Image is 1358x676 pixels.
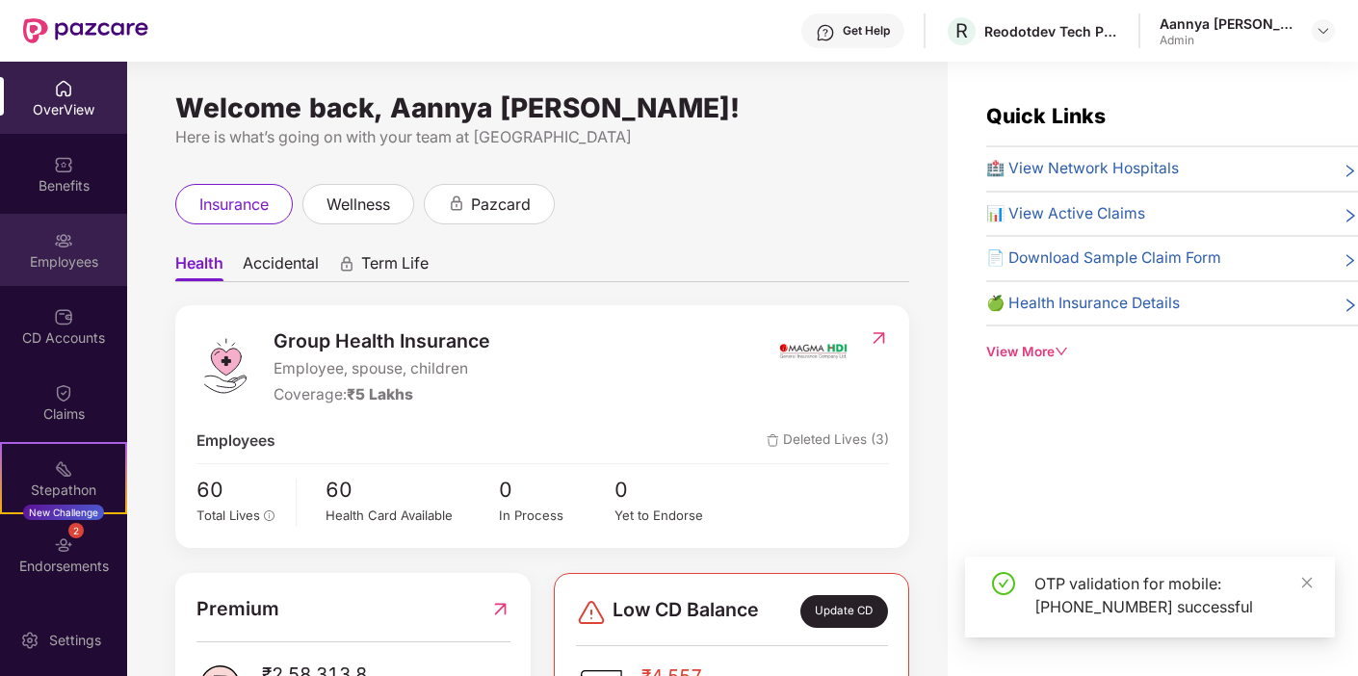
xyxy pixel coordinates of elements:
[986,202,1145,225] span: 📊 View Active Claims
[448,195,465,212] div: animation
[23,505,104,520] div: New Challenge
[274,357,490,380] span: Employee, spouse, children
[43,631,107,650] div: Settings
[243,253,319,281] span: Accidental
[54,79,73,98] img: svg+xml;base64,PHN2ZyBpZD0iSG9tZSIgeG1sbnM9Imh0dHA6Ly93d3cudzMub3JnLzIwMDAvc3ZnIiB3aWR0aD0iMjAiIG...
[614,474,730,506] span: 0
[800,595,887,628] div: Update CD
[777,326,849,375] img: insurerIcon
[54,231,73,250] img: svg+xml;base64,PHN2ZyBpZD0iRW1wbG95ZWVzIiB4bWxucz0iaHR0cDovL3d3dy53My5vcmcvMjAwMC9zdmciIHdpZHRoPS...
[274,326,490,356] span: Group Health Insurance
[2,481,125,500] div: Stepathon
[614,506,730,526] div: Yet to Endorse
[984,22,1119,40] div: Reodotdev Tech Private Limited
[196,594,279,624] span: Premium
[1300,576,1314,589] span: close
[1055,345,1068,358] span: down
[23,18,148,43] img: New Pazcare Logo
[986,292,1180,315] span: 🍏 Health Insurance Details
[992,572,1015,595] span: check-circle
[869,328,889,348] img: RedirectIcon
[1160,33,1294,48] div: Admin
[196,507,260,523] span: Total Lives
[199,193,269,217] span: insurance
[196,474,283,506] span: 60
[499,474,614,506] span: 0
[175,125,909,149] div: Here is what’s going on with your team at [GEOGRAPHIC_DATA]
[54,535,73,555] img: svg+xml;base64,PHN2ZyBpZD0iRW5kb3JzZW1lbnRzIiB4bWxucz0iaHR0cDovL3d3dy53My5vcmcvMjAwMC9zdmciIHdpZH...
[843,23,890,39] div: Get Help
[816,23,835,42] img: svg+xml;base64,PHN2ZyBpZD0iSGVscC0zMngzMiIgeG1sbnM9Imh0dHA6Ly93d3cudzMub3JnLzIwMDAvc3ZnIiB3aWR0aD...
[986,342,1358,362] div: View More
[196,429,275,453] span: Employees
[175,100,909,116] div: Welcome back, Aannya [PERSON_NAME]!
[955,19,968,42] span: R
[1343,206,1358,225] span: right
[986,157,1179,180] span: 🏥 View Network Hospitals
[471,193,531,217] span: pazcard
[196,337,254,395] img: logo
[986,103,1106,128] span: Quick Links
[54,383,73,403] img: svg+xml;base64,PHN2ZyBpZD0iQ2xhaW0iIHhtbG5zPSJodHRwOi8vd3d3LnczLm9yZy8yMDAwL3N2ZyIgd2lkdGg9IjIwIi...
[499,506,614,526] div: In Process
[326,506,499,526] div: Health Card Available
[326,193,390,217] span: wellness
[264,510,275,522] span: info-circle
[20,631,39,650] img: svg+xml;base64,PHN2ZyBpZD0iU2V0dGluZy0yMHgyMCIgeG1sbnM9Imh0dHA6Ly93d3cudzMub3JnLzIwMDAvc3ZnIiB3aW...
[1160,14,1294,33] div: Aannya [PERSON_NAME]
[1343,161,1358,180] span: right
[1343,296,1358,315] span: right
[54,307,73,326] img: svg+xml;base64,PHN2ZyBpZD0iQ0RfQWNjb3VudHMiIGRhdGEtbmFtZT0iQ0QgQWNjb3VudHMiIHhtbG5zPSJodHRwOi8vd3...
[338,255,355,273] div: animation
[54,459,73,479] img: svg+xml;base64,PHN2ZyB4bWxucz0iaHR0cDovL3d3dy53My5vcmcvMjAwMC9zdmciIHdpZHRoPSIyMSIgaGVpZ2h0PSIyMC...
[1034,572,1312,618] div: OTP validation for mobile: [PHONE_NUMBER] successful
[54,155,73,174] img: svg+xml;base64,PHN2ZyBpZD0iQmVuZWZpdHMiIHhtbG5zPSJodHRwOi8vd3d3LnczLm9yZy8yMDAwL3N2ZyIgd2lkdGg9Ij...
[613,595,759,628] span: Low CD Balance
[490,594,510,624] img: RedirectIcon
[767,429,889,453] span: Deleted Lives (3)
[274,383,490,406] div: Coverage:
[1316,23,1331,39] img: svg+xml;base64,PHN2ZyBpZD0iRHJvcGRvd24tMzJ4MzIiIHhtbG5zPSJodHRwOi8vd3d3LnczLm9yZy8yMDAwL3N2ZyIgd2...
[347,385,413,403] span: ₹5 Lakhs
[361,253,429,281] span: Term Life
[68,523,84,538] div: 2
[175,253,223,281] span: Health
[1343,250,1358,270] span: right
[986,247,1221,270] span: 📄 Download Sample Claim Form
[326,474,499,506] span: 60
[767,434,779,447] img: deleteIcon
[576,597,607,628] img: svg+xml;base64,PHN2ZyBpZD0iRGFuZ2VyLTMyeDMyIiB4bWxucz0iaHR0cDovL3d3dy53My5vcmcvMjAwMC9zdmciIHdpZH...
